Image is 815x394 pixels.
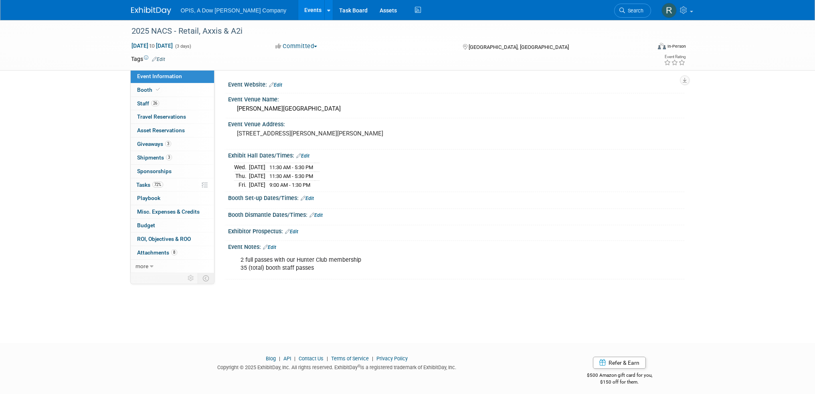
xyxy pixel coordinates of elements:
[171,249,177,255] span: 8
[269,182,310,188] span: 9:00 AM - 1:30 PM
[614,4,651,18] a: Search
[137,100,159,107] span: Staff
[148,42,156,49] span: to
[285,229,298,234] a: Edit
[273,42,320,51] button: Committed
[370,356,375,362] span: |
[184,273,198,283] td: Personalize Event Tab Strip
[299,356,324,362] a: Contact Us
[625,8,643,14] span: Search
[137,195,160,201] span: Playbook
[249,163,265,172] td: [DATE]
[235,252,596,276] div: 2 full passes with our Hunter Club membership 35 (total) booth staff passes
[376,356,408,362] a: Privacy Policy
[131,362,543,371] div: Copyright © 2025 ExhibitDay, Inc. All rights reserved. ExhibitDay is a registered trademark of Ex...
[228,192,684,202] div: Booth Set-up Dates/Times:
[131,260,214,273] a: more
[131,83,214,97] a: Booth
[593,357,646,369] a: Refer & Earn
[228,241,684,251] div: Event Notes:
[131,192,214,205] a: Playbook
[269,173,313,179] span: 11:30 AM - 5:30 PM
[129,24,639,38] div: 2025 NACS - Retail, Axxis & A2i
[181,7,287,14] span: OPIS, A Dow [PERSON_NAME] Company
[137,127,185,133] span: Asset Reservations
[137,236,191,242] span: ROI, Objectives & ROO
[228,93,684,103] div: Event Venue Name:
[228,225,684,236] div: Exhibitor Prospectus:
[137,154,172,161] span: Shipments
[228,79,684,89] div: Event Website:
[131,70,214,83] a: Event Information
[131,42,173,49] span: [DATE] [DATE]
[263,244,276,250] a: Edit
[131,97,214,110] a: Staff26
[667,43,686,49] div: In-Person
[331,356,369,362] a: Terms of Service
[152,182,163,188] span: 72%
[174,44,191,49] span: (3 days)
[135,263,148,269] span: more
[555,367,684,385] div: $500 Amazon gift card for you,
[301,196,314,201] a: Edit
[165,141,171,147] span: 3
[137,208,200,215] span: Misc. Expenses & Credits
[325,356,330,362] span: |
[156,87,160,92] i: Booth reservation complete
[358,364,360,368] sup: ®
[269,82,282,88] a: Edit
[296,153,309,159] a: Edit
[131,219,214,232] a: Budget
[664,55,686,59] div: Event Rating
[131,110,214,123] a: Travel Reservations
[469,44,569,50] span: [GEOGRAPHIC_DATA], [GEOGRAPHIC_DATA]
[283,356,291,362] a: API
[277,356,282,362] span: |
[309,212,323,218] a: Edit
[137,222,155,228] span: Budget
[131,151,214,164] a: Shipments3
[151,100,159,106] span: 26
[228,118,684,128] div: Event Venue Address:
[137,73,182,79] span: Event Information
[228,209,684,219] div: Booth Dismantle Dates/Times:
[292,356,297,362] span: |
[137,113,186,120] span: Travel Reservations
[137,141,171,147] span: Giveaways
[131,246,214,259] a: Attachments8
[136,182,163,188] span: Tasks
[131,124,214,137] a: Asset Reservations
[604,42,686,54] div: Event Format
[228,150,684,160] div: Exhibit Hall Dates/Times:
[661,3,677,18] img: Renee Ortner
[234,103,678,115] div: [PERSON_NAME][GEOGRAPHIC_DATA]
[249,172,265,181] td: [DATE]
[166,154,172,160] span: 3
[131,55,165,63] td: Tags
[131,165,214,178] a: Sponsorships
[555,379,684,386] div: $150 off for them.
[137,168,172,174] span: Sponsorships
[234,172,249,181] td: Thu.
[234,180,249,189] td: Fri.
[131,205,214,218] a: Misc. Expenses & Credits
[249,180,265,189] td: [DATE]
[658,43,666,49] img: Format-Inperson.png
[269,164,313,170] span: 11:30 AM - 5:30 PM
[131,137,214,151] a: Giveaways3
[131,7,171,15] img: ExhibitDay
[137,87,162,93] span: Booth
[131,178,214,192] a: Tasks72%
[137,249,177,256] span: Attachments
[131,232,214,246] a: ROI, Objectives & ROO
[237,130,409,137] pre: [STREET_ADDRESS][PERSON_NAME][PERSON_NAME]
[152,57,165,62] a: Edit
[198,273,214,283] td: Toggle Event Tabs
[266,356,276,362] a: Blog
[234,163,249,172] td: Wed.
